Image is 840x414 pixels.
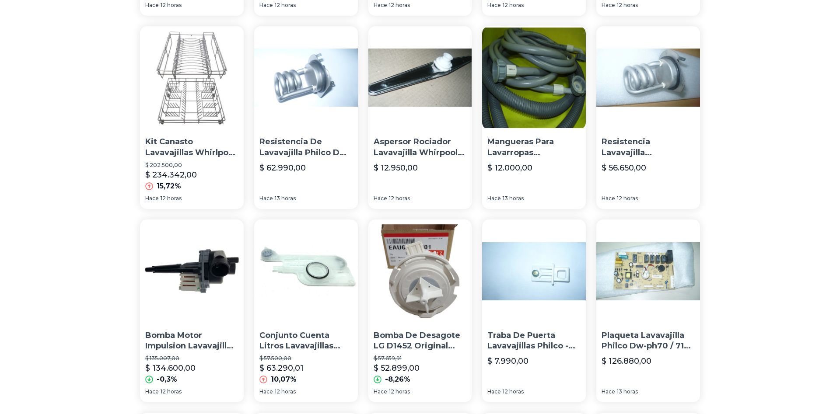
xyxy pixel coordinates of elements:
[368,219,472,323] img: Bomba De Desagote LG D1452 Original Para Lavavajillas
[161,195,182,202] span: 12 horas
[145,136,238,158] p: Kit Canasto Lavavajillas Whirlpool Rld20a Wld20
[596,219,700,402] a: Plaqueta Lavavajilla Philco Dw-ph70 / 71 Original!!!Plaqueta Lavavajilla Philco Dw-ph70 / 71 Orig...
[161,388,182,395] span: 12 horas
[602,388,615,395] span: Hace
[602,195,615,202] span: Hace
[617,195,638,202] span: 12 horas
[602,136,695,158] p: Resistencia Lavavajilla [PERSON_NAME] Pe-lv15 Cubiertos Original!!
[145,355,238,362] p: $ 135.007,00
[259,195,273,202] span: Hace
[602,355,651,367] p: $ 126.880,00
[368,219,472,402] a: Bomba De Desagote LG D1452 Original Para LavavajillasBomba De Desagote LG D1452 Original Para Lav...
[140,219,244,402] a: Bomba Motor Impulsion Lavavajilla Drean Dish Bomba Motor Impulsion Lavavajilla Drean Dish$ 135.00...
[145,162,238,169] p: $ 202.500,00
[389,195,410,202] span: 12 horas
[374,355,467,362] p: $ 57.659,91
[275,2,296,9] span: 12 horas
[259,330,353,352] p: Conjunto Cuenta Litros Lavavajillas Ariston Original
[389,2,410,9] span: 12 horas
[259,388,273,395] span: Hace
[596,26,700,130] img: Resistencia Lavavajilla Peabody Pe-lv15 Cubiertos Original!!
[389,388,410,395] span: 12 horas
[374,195,387,202] span: Hace
[602,162,646,174] p: $ 56.650,00
[140,219,244,323] img: Bomba Motor Impulsion Lavavajilla Drean Dish
[368,26,472,130] img: Aspersor Rociador Lavavajilla Whirpool Wlb12 Inferior!!!
[259,362,304,374] p: $ 63.290,01
[487,388,501,395] span: Hace
[259,355,353,362] p: $ 57.500,00
[487,2,501,9] span: Hace
[482,219,586,402] a: Traba De Puerta Lavavajillas Philco - Peabody Para El CierreTraba De Puerta Lavavajillas Philco -...
[275,388,296,395] span: 12 horas
[140,26,244,209] a: Kit Canasto Lavavajillas Whirlpool Rld20a Wld20Kit Canasto Lavavajillas Whirlpool Rld20a Wld20$ 2...
[254,219,358,402] a: Conjunto Cuenta Litros Lavavajillas Ariston Original Conjunto Cuenta Litros Lavavajillas Ariston ...
[503,195,524,202] span: 13 horas
[145,330,238,352] p: Bomba Motor Impulsion Lavavajilla Drean Dish
[157,374,177,385] p: -0,3%
[487,136,581,158] p: Mangueras Para Lavarropas Lavavajillas Nuevas
[259,162,306,174] p: $ 62.990,00
[368,26,472,209] a: Aspersor Rociador Lavavajilla Whirpool Wlb12 Inferior!!!Aspersor Rociador Lavavajilla Whirpool Wl...
[374,330,467,352] p: Bomba De Desagote LG D1452 Original Para Lavavajillas
[259,136,353,158] p: Resistencia De Lavavajilla Philco Dw Ph70 Original!!!
[374,162,418,174] p: $ 12.950,00
[374,362,420,374] p: $ 52.899,00
[482,26,586,209] a: Mangueras Para Lavarropas Lavavajillas NuevasMangueras Para Lavarropas Lavavajillas Nuevas$ 12.00...
[254,26,358,130] img: Resistencia De Lavavajilla Philco Dw Ph70 Original!!!
[487,195,501,202] span: Hace
[385,374,410,385] p: -8,26%
[487,355,528,367] p: $ 7.990,00
[145,169,197,181] p: $ 234.342,00
[487,330,581,352] p: Traba De Puerta Lavavajillas Philco - [PERSON_NAME] Para El Cierre
[487,162,532,174] p: $ 12.000,00
[145,362,196,374] p: $ 134.600,00
[482,26,586,130] img: Mangueras Para Lavarropas Lavavajillas Nuevas
[259,2,273,9] span: Hace
[140,26,244,130] img: Kit Canasto Lavavajillas Whirlpool Rld20a Wld20
[596,219,700,323] img: Plaqueta Lavavajilla Philco Dw-ph70 / 71 Original!!!
[596,26,700,209] a: Resistencia Lavavajilla Peabody Pe-lv15 Cubiertos Original!!Resistencia Lavavajilla [PERSON_NAME]...
[254,26,358,209] a: Resistencia De Lavavajilla Philco Dw Ph70 Original!!!Resistencia De Lavavajilla Philco Dw Ph70 Or...
[145,195,159,202] span: Hace
[602,330,695,352] p: Plaqueta Lavavajilla Philco Dw-ph70 / 71 Original!!!
[161,2,182,9] span: 12 horas
[374,388,387,395] span: Hace
[482,219,586,323] img: Traba De Puerta Lavavajillas Philco - Peabody Para El Cierre
[503,2,524,9] span: 12 horas
[617,2,638,9] span: 12 horas
[254,219,358,323] img: Conjunto Cuenta Litros Lavavajillas Ariston Original
[275,195,296,202] span: 13 horas
[602,2,615,9] span: Hace
[374,2,387,9] span: Hace
[271,374,297,385] p: 10,07%
[503,388,524,395] span: 12 horas
[157,181,181,191] p: 15,72%
[145,2,159,9] span: Hace
[617,388,638,395] span: 13 horas
[145,388,159,395] span: Hace
[374,136,467,158] p: Aspersor Rociador Lavavajilla Whirpool Wlb12 Inferior!!!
